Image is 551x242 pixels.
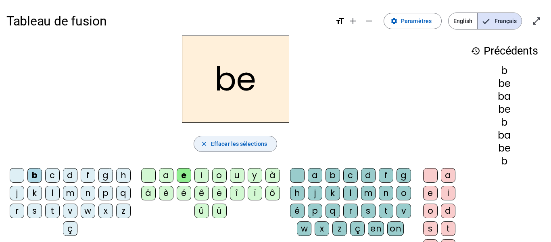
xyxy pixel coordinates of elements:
[471,118,538,127] div: b
[478,13,522,29] span: Français
[448,13,522,29] mat-button-toggle-group: Language selection
[345,13,361,29] button: Augmenter la taille de la police
[350,221,365,236] div: ç
[397,186,411,200] div: o
[335,16,345,26] mat-icon: format_size
[401,16,432,26] span: Paramètres
[81,186,95,200] div: n
[326,204,340,218] div: q
[387,221,404,236] div: on
[361,13,377,29] button: Diminuer la taille de la police
[194,136,277,152] button: Effacer les sélections
[315,221,329,236] div: x
[361,204,376,218] div: s
[212,186,227,200] div: ë
[81,168,95,183] div: f
[27,204,42,218] div: s
[177,186,191,200] div: é
[230,168,244,183] div: u
[308,168,322,183] div: a
[141,186,156,200] div: â
[248,168,262,183] div: y
[379,204,393,218] div: t
[343,168,358,183] div: c
[200,140,208,147] mat-icon: close
[98,186,113,200] div: p
[397,204,411,218] div: v
[326,186,340,200] div: k
[532,16,541,26] mat-icon: open_in_full
[471,130,538,140] div: ba
[348,16,358,26] mat-icon: add
[27,186,42,200] div: k
[449,13,477,29] span: English
[182,36,289,123] h2: be
[308,186,322,200] div: j
[471,42,538,60] h3: Précédents
[326,168,340,183] div: b
[265,168,280,183] div: à
[194,186,209,200] div: ê
[441,186,455,200] div: i
[471,156,538,166] div: b
[116,168,131,183] div: h
[308,204,322,218] div: p
[471,66,538,76] div: b
[98,204,113,218] div: x
[297,221,311,236] div: w
[397,168,411,183] div: g
[63,221,77,236] div: ç
[177,168,191,183] div: e
[290,186,305,200] div: h
[230,186,244,200] div: î
[211,139,267,149] span: Effacer les sélections
[6,8,329,34] h1: Tableau de fusion
[63,186,77,200] div: m
[528,13,545,29] button: Entrer en plein écran
[471,143,538,153] div: be
[390,17,398,25] mat-icon: settings
[441,221,455,236] div: t
[10,186,24,200] div: j
[343,204,358,218] div: r
[45,168,60,183] div: c
[27,168,42,183] div: b
[116,186,131,200] div: q
[441,168,455,183] div: a
[194,204,209,218] div: û
[384,13,442,29] button: Paramètres
[471,105,538,114] div: be
[98,168,113,183] div: g
[471,92,538,101] div: ba
[159,168,173,183] div: a
[248,186,262,200] div: ï
[212,168,227,183] div: o
[471,79,538,88] div: be
[343,186,358,200] div: l
[441,204,455,218] div: d
[63,168,77,183] div: d
[364,16,374,26] mat-icon: remove
[45,186,60,200] div: l
[423,204,438,218] div: o
[423,221,438,236] div: s
[471,46,480,56] mat-icon: history
[379,168,393,183] div: f
[290,204,305,218] div: é
[423,186,438,200] div: e
[361,186,376,200] div: m
[194,168,209,183] div: i
[212,204,227,218] div: ü
[81,204,95,218] div: w
[116,204,131,218] div: z
[10,204,24,218] div: r
[379,186,393,200] div: n
[332,221,347,236] div: z
[45,204,60,218] div: t
[159,186,173,200] div: è
[368,221,384,236] div: en
[361,168,376,183] div: d
[63,204,77,218] div: v
[265,186,280,200] div: ô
